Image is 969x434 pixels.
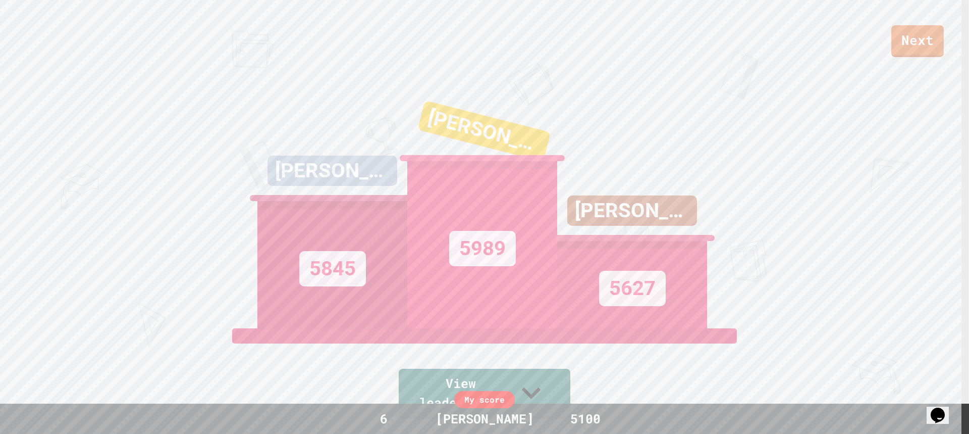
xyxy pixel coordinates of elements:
div: [PERSON_NAME] [425,409,544,428]
div: [PERSON_NAME] [417,101,551,162]
a: View leaderboard [399,369,570,419]
a: Next [891,25,944,57]
div: [PERSON_NAME] [567,196,697,226]
div: My score [454,391,515,408]
div: 6 [346,409,421,428]
div: 5845 [299,251,366,286]
iframe: chat widget [927,394,959,424]
div: [PERSON_NAME] [267,156,397,186]
div: 5989 [449,231,516,266]
div: 5627 [599,271,666,306]
div: 5100 [548,409,623,428]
